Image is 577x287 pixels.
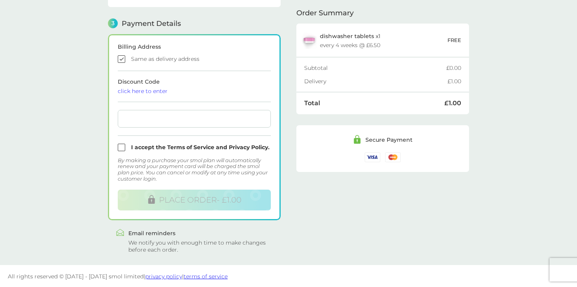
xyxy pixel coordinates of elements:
[447,36,461,44] p: FREE
[118,88,271,94] div: click here to enter
[118,190,271,210] button: PLACE ORDER- £1.00
[304,100,444,106] div: Total
[320,33,374,40] span: dishwasher tablets
[121,115,268,122] iframe: Secure card payment input frame
[159,195,241,205] span: PLACE ORDER - £1.00
[118,78,271,94] span: Discount Code
[128,230,273,236] div: Email reminders
[304,65,446,71] div: Subtotal
[385,152,401,162] img: /assets/icons/cards/mastercard.svg
[304,79,447,84] div: Delivery
[444,100,461,106] div: £1.00
[320,42,380,48] div: every 4 weeks @ £6.50
[118,157,271,182] div: By making a purchase your smol plan will automatically renew and your payment card will be charge...
[446,65,461,71] div: £0.00
[320,33,380,39] p: x 1
[296,9,354,16] span: Order Summary
[108,18,118,28] span: 3
[447,79,461,84] div: £1.00
[128,239,273,253] div: We notify you with enough time to make changes before each order.
[122,20,181,27] span: Payment Details
[184,273,228,280] a: terms of service
[365,152,380,162] img: /assets/icons/cards/visa.svg
[145,273,182,280] a: privacy policy
[365,137,413,143] div: Secure Payment
[118,44,271,49] div: Billing Address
